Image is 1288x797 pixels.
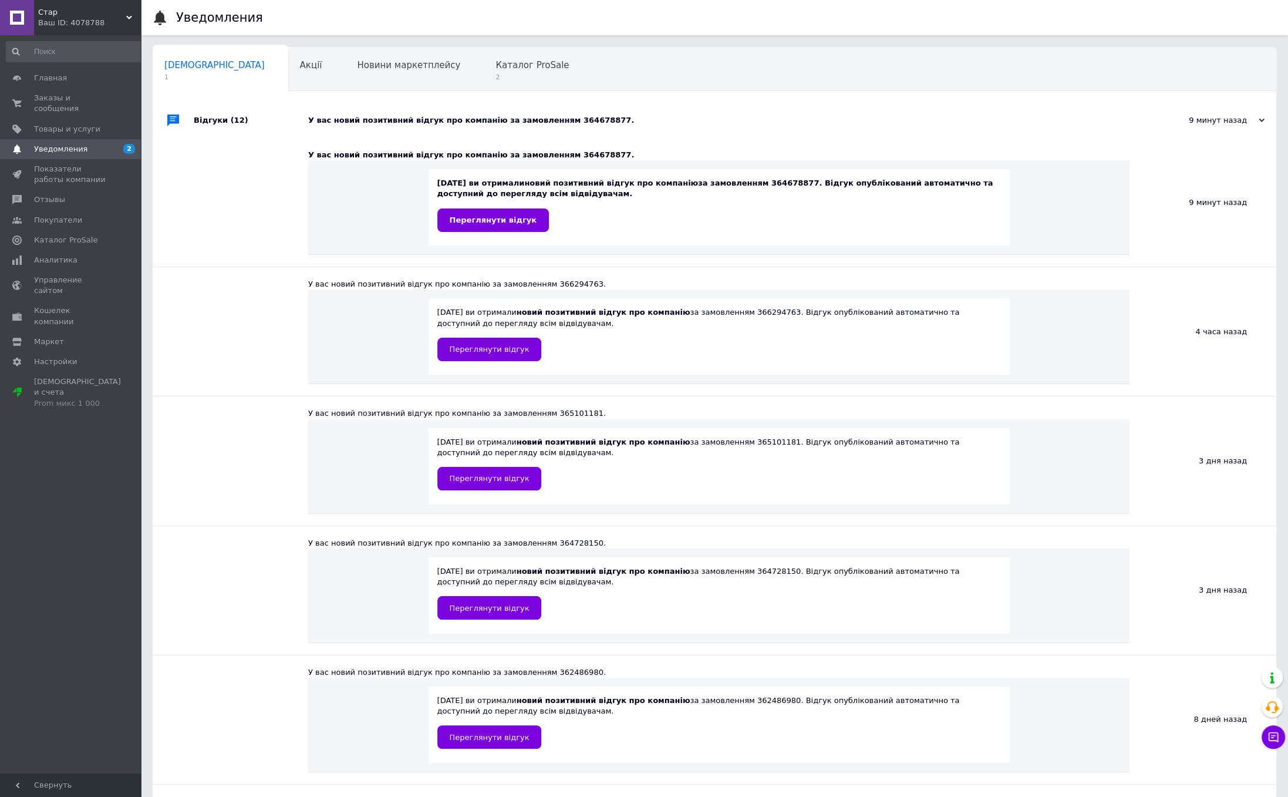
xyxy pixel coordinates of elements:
[34,194,65,205] span: Отзывы
[437,307,1001,361] div: [DATE] ви отримали за замовленням 366294763. Відгук опублікований автоматично та доступний до пер...
[1147,115,1265,126] div: 9 минут назад
[517,308,690,317] b: новий позитивний відгук про компанію
[1129,526,1276,655] div: 3 дня назад
[38,18,141,28] div: Ваш ID: 4078788
[123,144,135,154] span: 2
[517,438,690,446] b: новий позитивний відгук про компанію
[34,215,82,226] span: Покупатели
[34,164,109,185] span: Показатели работы компании
[308,150,1129,160] div: У вас новий позитивний відгук про компанію за замовленням 364678877.
[34,357,77,367] span: Настройки
[34,93,109,114] span: Заказы и сообщения
[38,7,126,18] span: Стар
[450,733,530,742] span: Переглянути відгук
[194,103,308,138] div: Відгуки
[437,566,1001,620] div: [DATE] ви отримали за замовленням 364728150. Відгук опублікований автоматично та доступний до пер...
[34,398,121,409] div: Prom микс 1 000
[437,437,1001,490] div: [DATE] ви отримали за замовленням 365101181. Відгук опублікований автоматично та доступний до пер...
[308,115,1147,126] div: У вас новий позитивний відгук про компанію за замовленням 364678877.
[34,235,97,246] span: Каталог ProSale
[1129,655,1276,784] div: 8 дней назад
[450,604,530,613] span: Переглянути відгук
[1129,396,1276,525] div: 3 дня назад
[437,338,542,361] a: Переглянути відгук
[164,60,265,70] span: [DEMOGRAPHIC_DATA]
[164,73,265,82] span: 1
[437,725,542,749] a: Переглянути відгук
[1262,725,1285,749] button: Чат с покупателем
[308,667,1129,678] div: У вас новий позитивний відгук про компанію за замовленням 362486980.
[495,73,569,82] span: 2
[357,60,460,70] span: Новини маркетплейсу
[495,60,569,70] span: Каталог ProSale
[450,474,530,483] span: Переглянути відгук
[308,279,1129,290] div: У вас новий позитивний відгук про компанію за замовленням 366294763.
[524,179,698,187] b: новий позитивний відгук про компанію
[34,73,67,83] span: Главная
[34,337,64,347] span: Маркет
[6,41,148,62] input: Поиск
[450,216,537,224] span: Переглянути відгук
[176,11,263,25] h1: Уведомления
[437,695,1001,749] div: [DATE] ви отримали за замовленням 362486980. Відгук опублікований автоматично та доступний до пер...
[437,596,542,620] a: Переглянути відгук
[308,408,1129,419] div: У вас новий позитивний відгук про компанію за замовленням 365101181.
[34,275,109,296] span: Управление сайтом
[1129,138,1276,267] div: 9 минут назад
[34,255,77,265] span: Аналитика
[308,538,1129,549] div: У вас новий позитивний відгук про компанію за замовленням 364728150.
[34,124,100,134] span: Товары и услуги
[450,345,530,354] span: Переглянути відгук
[517,567,690,576] b: новий позитивний відгук про компанію
[34,376,121,409] span: [DEMOGRAPHIC_DATA] и счета
[437,467,542,490] a: Переглянути відгук
[231,116,248,125] span: (12)
[437,178,1001,231] div: [DATE] ви отримали за замовленням 364678877. Відгук опублікований автоматично та доступний до пер...
[1129,267,1276,396] div: 4 часа назад
[437,209,549,232] a: Переглянути відгук
[34,305,109,327] span: Кошелек компании
[517,696,690,705] b: новий позитивний відгук про компанію
[34,144,87,154] span: Уведомления
[300,60,322,70] span: Акції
